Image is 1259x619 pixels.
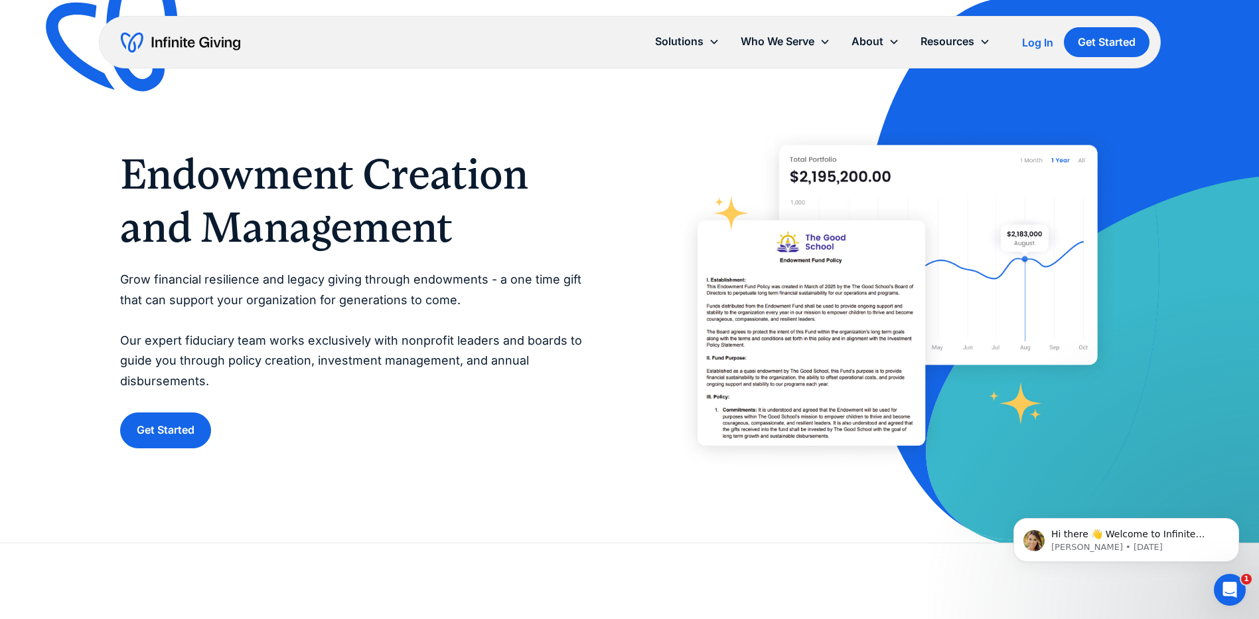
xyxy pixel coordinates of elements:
[678,128,1118,468] img: Infinite Giving’s endowment software makes it easy for donors to give.
[1214,574,1246,606] iframe: Intercom live chat
[1022,35,1053,50] a: Log In
[921,33,974,50] div: Resources
[121,32,240,53] a: home
[644,27,730,56] div: Solutions
[994,490,1259,583] iframe: Intercom notifications message
[120,412,211,448] a: Get Started
[120,147,603,254] h1: Endowment Creation and Management
[910,27,1001,56] div: Resources
[1241,574,1252,584] span: 1
[1064,27,1149,57] a: Get Started
[852,33,883,50] div: About
[741,33,814,50] div: Who We Serve
[841,27,910,56] div: About
[120,270,603,392] p: Grow financial resilience and legacy giving through endowments - a one time gift that can support...
[655,33,704,50] div: Solutions
[1022,37,1053,48] div: Log In
[730,27,841,56] div: Who We Serve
